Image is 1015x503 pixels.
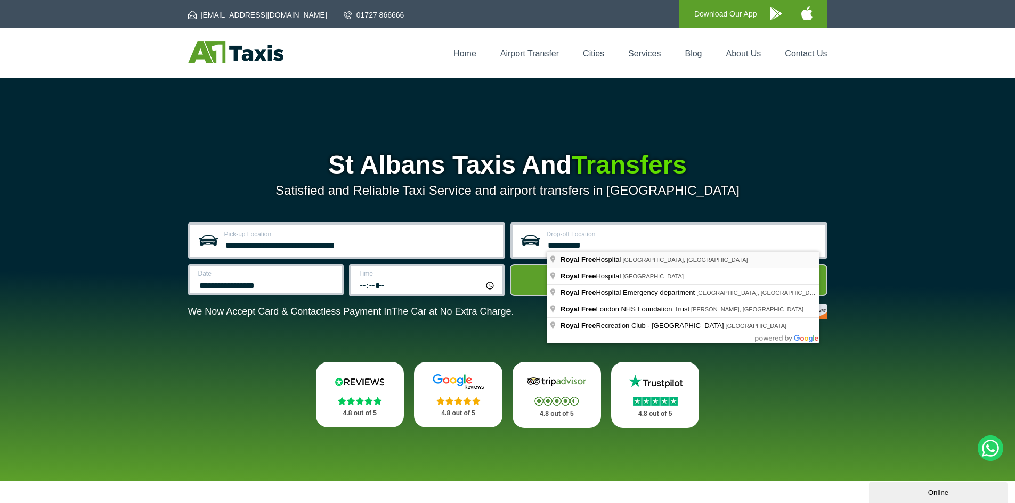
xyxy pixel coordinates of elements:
img: Stars [534,397,579,406]
button: Get Quote [510,264,827,296]
a: Cities [583,49,604,58]
span: Hospital [561,272,622,280]
span: Hospital [561,255,622,263]
a: Google Stars 4.8 out of 5 [414,362,502,427]
a: Tripadvisor Stars 4.8 out of 5 [513,362,601,428]
span: [GEOGRAPHIC_DATA] [622,273,684,279]
span: Royal Free [561,272,596,280]
label: Date [198,270,335,277]
span: [GEOGRAPHIC_DATA], [GEOGRAPHIC_DATA] [622,257,748,263]
span: Royal Free [561,305,596,313]
span: Transfers [572,151,687,179]
a: Reviews.io Stars 4.8 out of 5 [316,362,404,427]
p: Download Our App [694,7,757,21]
p: 4.8 out of 5 [623,407,688,420]
p: 4.8 out of 5 [328,407,393,420]
span: [GEOGRAPHIC_DATA], [GEOGRAPHIC_DATA] [696,290,822,296]
img: Google [426,374,490,390]
a: [EMAIL_ADDRESS][DOMAIN_NAME] [188,10,327,20]
a: Trustpilot Stars 4.8 out of 5 [611,362,700,428]
p: 4.8 out of 5 [426,407,491,420]
span: Recreation Club - [GEOGRAPHIC_DATA] [561,321,726,329]
img: Stars [436,397,481,405]
img: Trustpilot [623,374,687,390]
span: Royal Free [561,321,596,329]
img: A1 Taxis St Albans LTD [188,41,283,63]
label: Drop-off Location [547,231,819,237]
img: Tripadvisor [525,374,589,390]
img: A1 Taxis iPhone App [801,6,813,20]
p: Satisfied and Reliable Taxi Service and airport transfers in [GEOGRAPHIC_DATA] [188,183,827,198]
p: We Now Accept Card & Contactless Payment In [188,306,514,317]
span: [GEOGRAPHIC_DATA] [726,323,787,329]
a: Airport Transfer [500,49,559,58]
label: Time [359,270,496,277]
p: 4.8 out of 5 [524,407,589,420]
a: Contact Us [785,49,827,58]
span: Royal Free [561,288,596,296]
a: Home [453,49,476,58]
span: Hospital Emergency department [561,288,696,296]
span: [PERSON_NAME], [GEOGRAPHIC_DATA] [691,306,803,312]
span: London NHS Foundation Trust [561,305,691,313]
iframe: chat widget [869,480,1010,503]
label: Pick-up Location [224,231,497,237]
a: Blog [685,49,702,58]
a: Services [628,49,661,58]
span: The Car at No Extra Charge. [392,306,514,317]
img: Reviews.io [328,374,392,390]
img: A1 Taxis Android App [770,7,782,20]
img: Stars [633,397,678,406]
a: 01727 866666 [344,10,404,20]
img: Stars [338,397,382,405]
h1: St Albans Taxis And [188,152,827,178]
a: About Us [726,49,761,58]
span: Royal Free [561,255,596,263]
